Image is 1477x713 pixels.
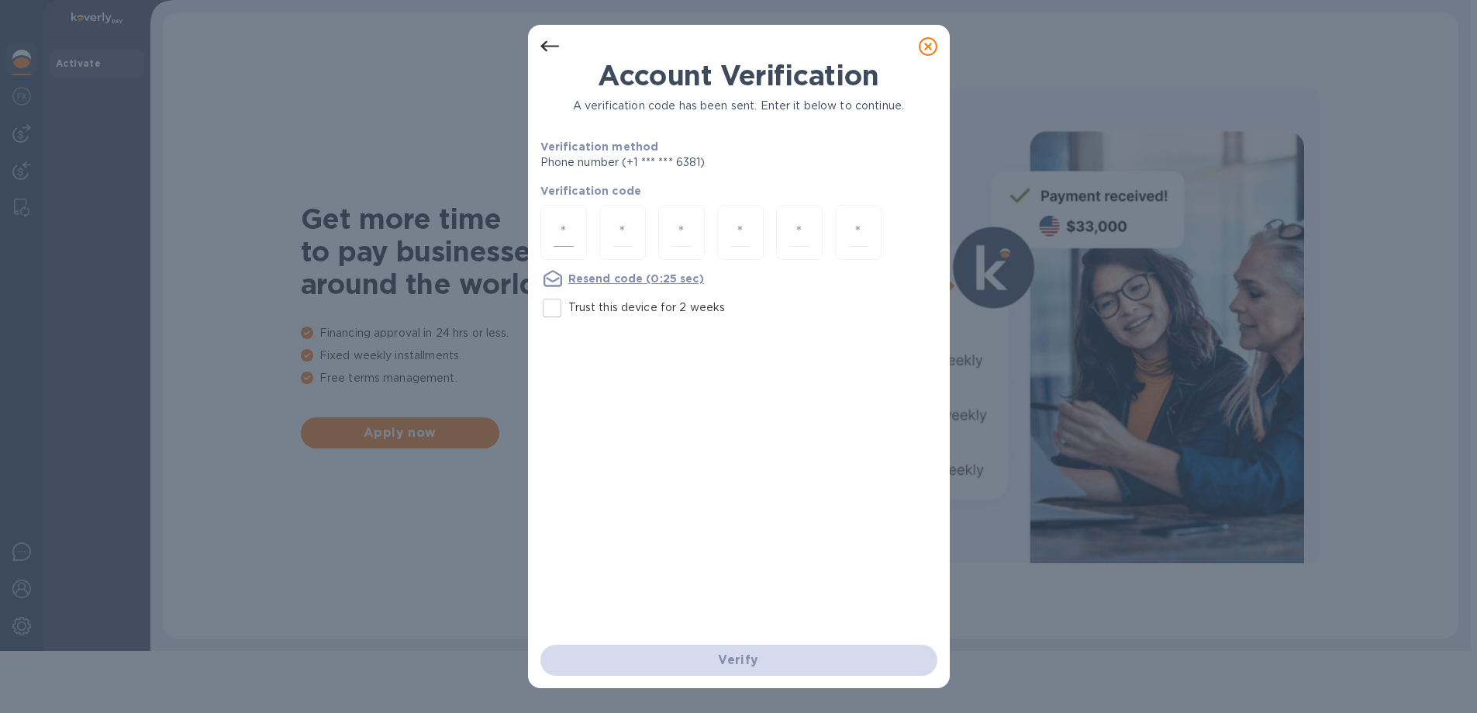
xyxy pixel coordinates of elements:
[540,59,937,92] h1: Account Verification
[540,140,659,153] b: Verification method
[540,183,937,199] p: Verification code
[540,154,824,171] p: Phone number (+1 *** *** 6381)
[568,272,704,285] u: Resend code (0:25 sec)
[568,299,726,316] p: Trust this device for 2 weeks
[540,98,937,114] p: A verification code has been sent. Enter it below to continue.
